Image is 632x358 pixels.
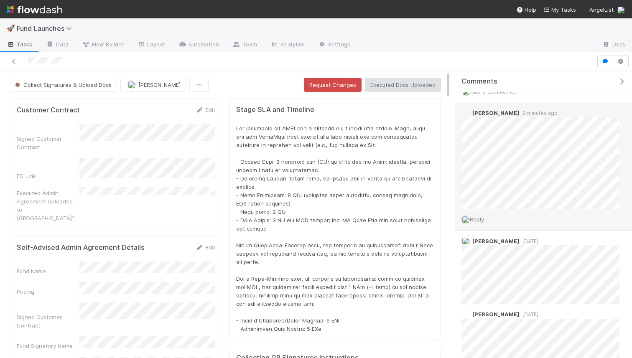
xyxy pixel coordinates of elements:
[472,109,519,116] span: [PERSON_NAME]
[138,81,181,88] span: [PERSON_NAME]
[264,38,311,52] a: Analytics
[196,244,215,251] a: Edit
[472,311,519,317] span: [PERSON_NAME]
[196,107,215,113] a: Edit
[7,3,62,17] img: logo-inverted-e16ddd16eac7371096b0.svg
[17,24,76,33] span: Fund Launches
[127,81,136,89] img: avatar_0a9e60f7-03da-485c-bb15-a40c44fcec20.png
[120,78,186,92] button: [PERSON_NAME]
[470,216,488,223] span: Reply...
[519,238,538,244] span: [DATE]
[516,5,536,14] div: Help
[17,342,79,350] div: Fund Signatory Name
[236,106,434,114] h5: Stage SLA and Timeline
[461,310,470,319] img: avatar_04f2f553-352a-453f-b9fb-c6074dc60769.png
[589,6,614,13] span: AngelList
[519,110,558,116] span: 9 minutes ago
[365,78,441,92] button: Executed Docs Uploaded
[226,38,264,52] a: Team
[75,38,130,52] a: Flow Builder
[82,40,124,48] span: Flow Builder
[596,38,632,52] a: Docs
[7,25,15,32] span: 🚀
[39,38,75,52] a: Data
[519,311,538,317] span: [DATE]
[461,77,497,86] span: Comments
[17,189,79,222] div: Executed Admin Agreement Uploaded to [GEOGRAPHIC_DATA]?
[17,106,80,114] h5: Customer Contract
[172,38,226,52] a: Automation
[7,40,33,48] span: Tasks
[10,78,117,92] button: Collect Signatures & Upload Docs
[617,6,625,14] img: avatar_0a9e60f7-03da-485c-bb15-a40c44fcec20.png
[304,78,362,92] button: Request Changes
[17,267,79,275] div: Fund Name
[17,313,79,330] div: Signed Customer Contract
[130,38,172,52] a: Layout
[461,216,470,224] img: avatar_0a9e60f7-03da-485c-bb15-a40c44fcec20.png
[543,5,576,14] a: My Tasks
[461,237,470,245] img: avatar_0a9e60f7-03da-485c-bb15-a40c44fcec20.png
[236,125,435,332] span: Lor ipsumdolo sit AMEt con a elitsedd eiu t incidi utla etdolo. Magn, aliqu eni adm VeniaMqui nos...
[543,6,576,13] span: My Tasks
[17,287,79,296] div: Pricing
[13,81,112,88] span: Collect Signatures & Upload Docs
[17,135,79,151] div: Signed Customer Contract
[472,238,519,244] span: [PERSON_NAME]
[461,109,470,117] img: avatar_04f2f553-352a-453f-b9fb-c6074dc60769.png
[311,38,357,52] a: Settings
[470,88,515,95] span: Add a comment...
[17,172,79,180] div: FC Link
[17,244,145,252] h5: Self-Advised Admin Agreement Details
